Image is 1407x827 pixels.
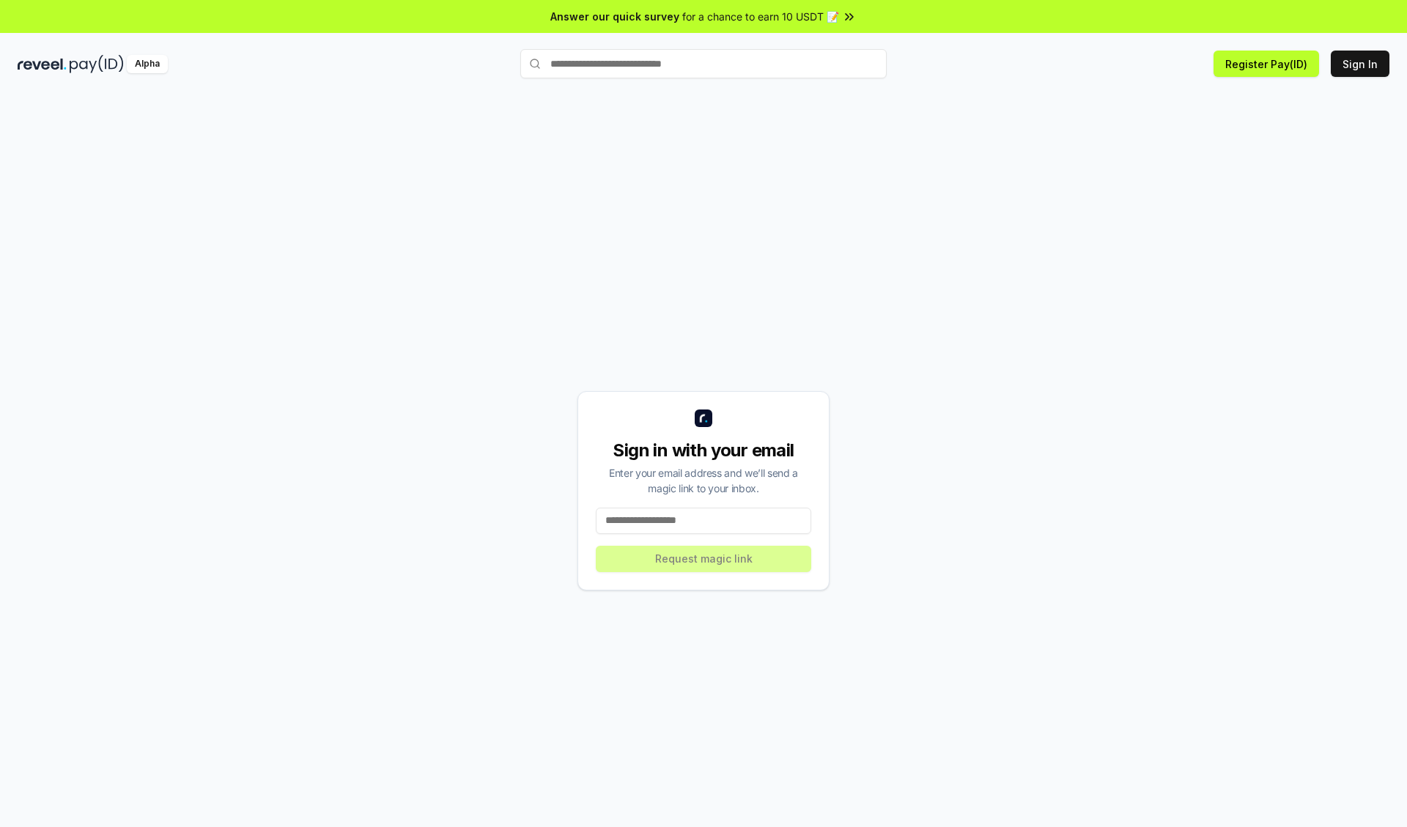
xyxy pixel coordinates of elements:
button: Register Pay(ID) [1214,51,1319,77]
div: Sign in with your email [596,439,811,462]
div: Enter your email address and we’ll send a magic link to your inbox. [596,465,811,496]
button: Sign In [1331,51,1389,77]
div: Alpha [127,55,168,73]
img: reveel_dark [18,55,67,73]
span: Answer our quick survey [550,9,679,24]
span: for a chance to earn 10 USDT 📝 [682,9,839,24]
img: logo_small [695,409,712,427]
img: pay_id [70,55,124,73]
